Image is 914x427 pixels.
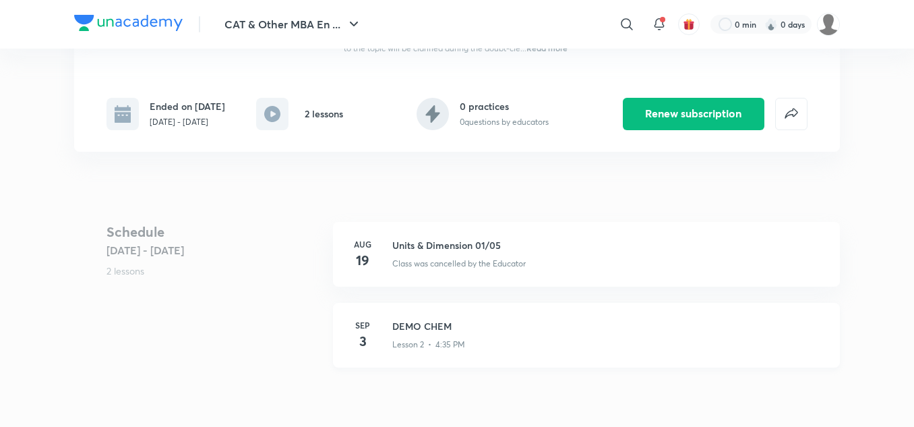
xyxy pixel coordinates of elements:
h6: Sep [349,319,376,331]
h4: 19 [349,250,376,271]
h6: 0 practices [460,99,549,113]
img: Company Logo [74,15,183,31]
a: Aug19Units & Dimension 01/05Class was cancelled by the Educator [333,222,840,303]
button: CAT & Other MBA En ... [216,11,370,38]
img: Rahul Kumar [817,13,840,36]
span: Read more [526,42,568,53]
h4: 3 [349,331,376,351]
img: streak [764,18,778,31]
button: Renew subscription [623,98,764,130]
button: false [775,98,808,130]
h6: Ended on [DATE] [150,99,225,113]
p: 2 lessons [106,264,322,278]
p: Lesson 2 • 4:35 PM [392,339,465,351]
h3: Units & Dimension 01/05 [392,238,824,252]
h6: 2 lessons [305,107,343,121]
button: avatar [678,13,700,35]
img: avatar [683,18,695,30]
h4: Schedule [106,222,322,242]
h5: [DATE] - [DATE] [106,242,322,258]
a: Company Logo [74,15,183,34]
span: "In this course, [PERSON_NAME] will provide in-depth knowledge of Chemistry. The course will be h... [344,16,639,53]
h6: Aug [349,238,376,250]
a: Sep3DEMO CHEMLesson 2 • 4:35 PM [333,303,840,384]
p: 0 questions by educators [460,116,549,128]
p: [DATE] - [DATE] [150,116,225,128]
p: Class was cancelled by the Educator [392,258,526,270]
h3: DEMO CHEM [392,319,824,333]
